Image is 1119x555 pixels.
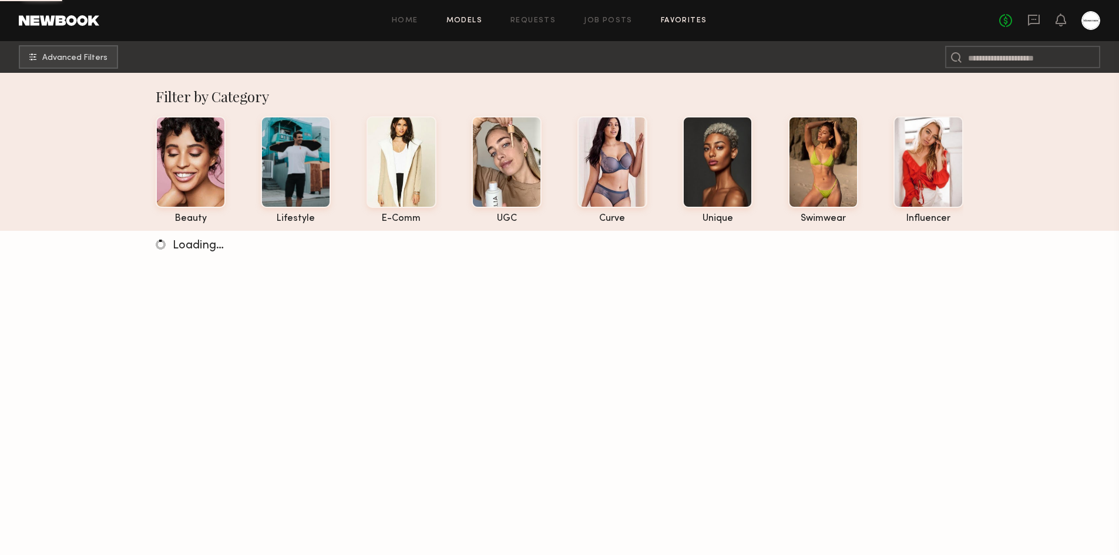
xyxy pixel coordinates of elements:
[577,214,647,224] div: curve
[446,17,482,25] a: Models
[42,54,107,62] span: Advanced Filters
[156,87,963,106] div: Filter by Category
[661,17,707,25] a: Favorites
[893,214,963,224] div: influencer
[173,240,224,251] span: Loading…
[261,214,331,224] div: lifestyle
[584,17,633,25] a: Job Posts
[510,17,556,25] a: Requests
[788,214,858,224] div: swimwear
[392,17,418,25] a: Home
[472,214,542,224] div: UGC
[19,45,118,69] button: Advanced Filters
[683,214,752,224] div: unique
[367,214,436,224] div: e-comm
[156,214,226,224] div: beauty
